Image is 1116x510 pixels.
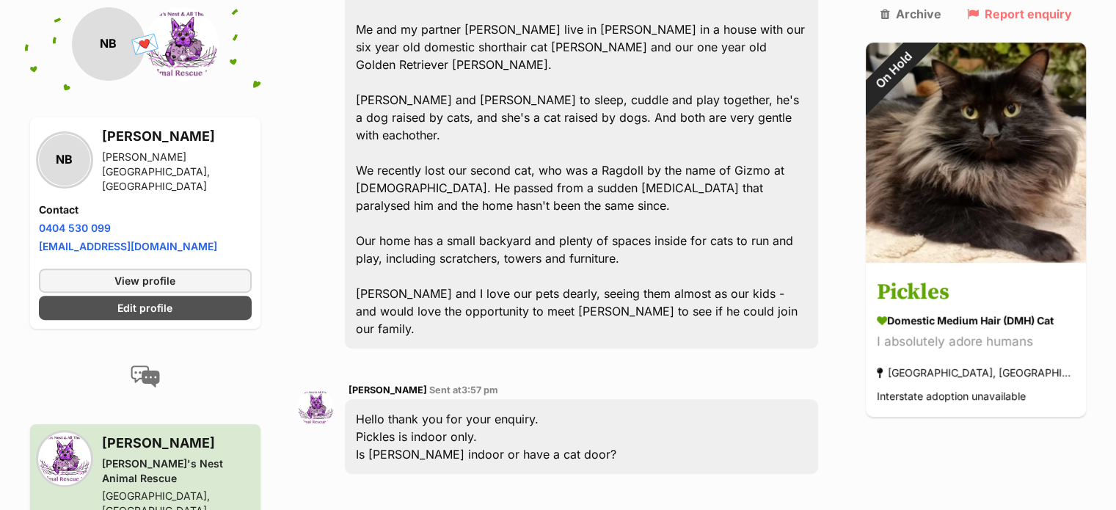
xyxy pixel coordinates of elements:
[72,7,145,81] div: NB
[102,150,252,194] div: [PERSON_NAME][GEOGRAPHIC_DATA], [GEOGRAPHIC_DATA]
[39,296,252,320] a: Edit profile
[39,222,111,234] a: 0404 530 099
[102,433,252,453] h3: [PERSON_NAME]
[114,273,175,288] span: View profile
[39,240,217,252] a: [EMAIL_ADDRESS][DOMAIN_NAME]
[39,203,252,217] h4: Contact
[429,385,498,396] span: Sent at
[345,399,819,474] div: Hello thank you for your enquiry. Pickles is indoor only. Is [PERSON_NAME] indoor or have a cat d...
[39,269,252,293] a: View profile
[880,7,941,21] a: Archive
[877,277,1075,310] h3: Pickles
[877,313,1075,329] div: Domestic Medium Hair (DMH) Cat
[131,365,160,387] img: conversation-icon-4a6f8262b818ee0b60e3300018af0b2d0b884aa5de6e9bcb8d3d4eeb1a70a7c4.svg
[39,433,90,484] img: Robyn's Nest Animal Rescue profile pic
[967,7,1072,21] a: Report enquiry
[39,134,90,186] div: NB
[102,456,252,486] div: [PERSON_NAME]'s Nest Animal Rescue
[145,7,219,81] img: Robyn's Nest Animal Rescue profile pic
[866,251,1086,266] a: On Hold
[866,266,1086,418] a: Pickles Domestic Medium Hair (DMH) Cat I absolutely adore humans [GEOGRAPHIC_DATA], [GEOGRAPHIC_D...
[349,385,427,396] span: [PERSON_NAME]
[877,363,1075,383] div: [GEOGRAPHIC_DATA], [GEOGRAPHIC_DATA]
[877,332,1075,352] div: I absolutely adore humans
[102,126,252,147] h3: [PERSON_NAME]
[297,389,334,426] img: Robyn Hunter profile pic
[462,385,498,396] span: 3:57 pm
[866,43,1086,263] img: Pickles
[128,29,161,60] span: 💌
[877,390,1026,403] span: Interstate adoption unavailable
[117,300,172,316] span: Edit profile
[846,23,941,118] div: On Hold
